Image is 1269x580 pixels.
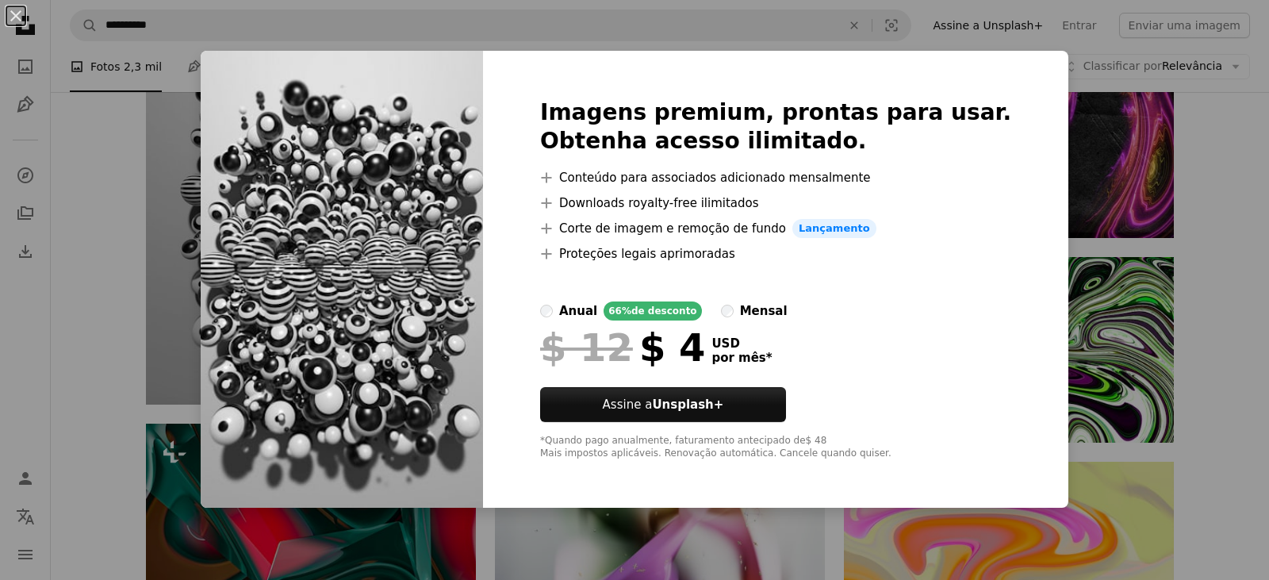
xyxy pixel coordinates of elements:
[540,327,633,368] span: $ 12
[652,398,723,412] strong: Unsplash+
[711,336,772,351] span: USD
[721,305,734,317] input: mensal
[540,194,1011,213] li: Downloads royalty-free ilimitados
[201,51,483,508] img: premium_photo-1673860219021-e05d2c8d9b8e
[540,168,1011,187] li: Conteúdo para associados adicionado mensalmente
[540,244,1011,263] li: Proteções legais aprimoradas
[604,302,701,321] div: 66% de desconto
[711,351,772,365] span: por mês *
[540,387,786,422] button: Assine aUnsplash+
[540,305,553,317] input: anual66%de desconto
[792,219,876,238] span: Lançamento
[540,327,705,368] div: $ 4
[540,98,1011,156] h2: Imagens premium, prontas para usar. Obtenha acesso ilimitado.
[559,302,597,321] div: anual
[740,302,788,321] div: mensal
[540,219,1011,238] li: Corte de imagem e remoção de fundo
[540,435,1011,460] div: *Quando pago anualmente, faturamento antecipado de $ 48 Mais impostos aplicáveis. Renovação autom...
